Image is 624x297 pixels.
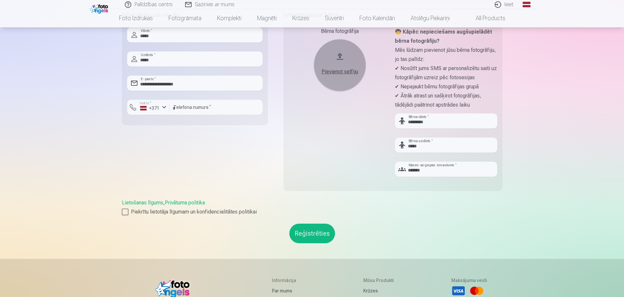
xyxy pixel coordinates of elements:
[127,100,169,115] button: Valsts*+371
[289,224,335,243] button: Reģistrēties
[284,9,317,27] a: Krūzes
[395,91,497,110] p: ✔ Ātrāk atrast un sašķirot fotogrāfijas, tādējādi paātrinot apstrādes laiku
[403,9,457,27] a: Atslēgu piekariņi
[140,105,160,111] div: +371
[272,277,310,284] h5: Informācija
[317,9,352,27] a: Suvenīri
[138,101,153,106] label: Valsts
[320,68,359,76] div: Pievienot selfiju
[122,199,502,216] div: ,
[161,9,209,27] a: Fotogrāmata
[289,27,391,35] div: Bērna fotogrāfija
[122,208,502,216] label: Piekrītu lietotāja līgumam un konfidencialitātes politikai
[122,200,163,206] a: Lietošanas līgums
[457,9,513,27] a: All products
[363,277,398,284] h5: Mūsu produkti
[451,277,487,284] h5: Maksājuma veidi
[395,82,497,91] p: ✔ Nepajaukt bērnu fotogrāfijas grupā
[395,29,492,44] strong: 🧒 Kāpēc nepieciešams augšupielādēt bērna fotogrāfiju?
[165,200,205,206] a: Privātuma politika
[395,64,497,82] p: ✔ Nosūtīt jums SMS ar personalizētu saiti uz fotogrāfijām uzreiz pēc fotosesijas
[395,46,497,64] p: Mēs lūdzam pievienot jūsu bērna fotogrāfiju, jo tas palīdz:
[90,3,110,14] img: /fa1
[314,39,366,91] button: Pievienot selfiju
[111,9,161,27] a: Foto izdrukas
[249,9,284,27] a: Magnēti
[209,9,249,27] a: Komplekti
[363,286,398,295] a: Krūzes
[352,9,403,27] a: Foto kalendāri
[272,286,310,295] a: Par mums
